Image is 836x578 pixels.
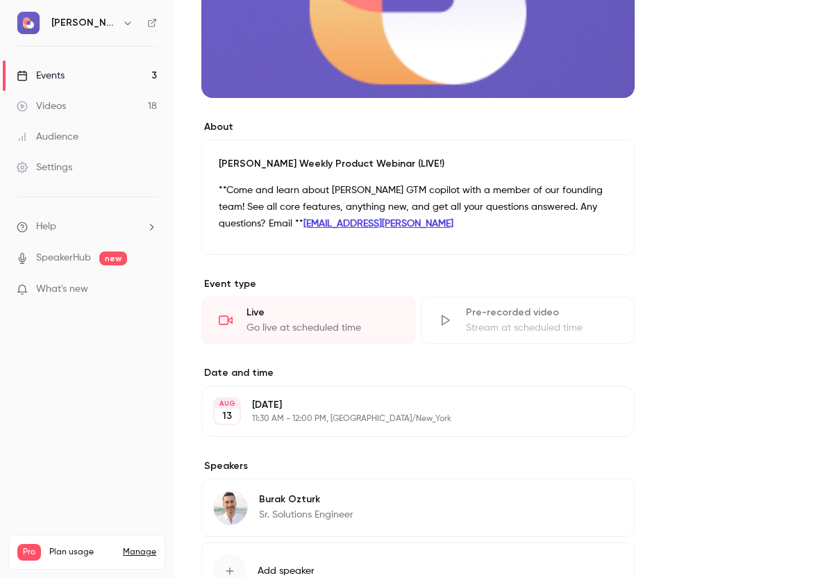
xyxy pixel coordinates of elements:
[99,251,127,265] span: new
[36,251,91,265] a: SpeakerHub
[17,69,65,83] div: Events
[201,277,635,291] p: Event type
[201,459,635,473] label: Speakers
[201,479,635,537] div: Burak OzturkBurak OzturkSr. Solutions Engineer
[215,399,240,408] div: AUG
[17,12,40,34] img: Bardeen
[259,508,353,522] p: Sr. Solutions Engineer
[201,120,635,134] label: About
[17,160,72,174] div: Settings
[17,544,41,561] span: Pro
[49,547,115,558] span: Plan usage
[214,491,247,525] img: Burak Ozturk
[252,398,561,412] p: [DATE]
[17,130,78,144] div: Audience
[219,157,617,171] p: [PERSON_NAME] Weekly Product Webinar (LIVE!)
[219,182,617,232] p: **Come and learn about [PERSON_NAME] GTM copilot with a member of our founding team! See all core...
[17,220,157,234] li: help-dropdown-opener
[17,99,66,113] div: Videos
[466,306,617,320] div: Pre-recorded video
[222,409,232,423] p: 13
[201,366,635,380] label: Date and time
[123,547,156,558] a: Manage
[303,219,453,229] a: [EMAIL_ADDRESS][PERSON_NAME]
[201,297,415,344] div: LiveGo live at scheduled time
[36,220,56,234] span: Help
[246,306,398,320] div: Live
[466,321,617,335] div: Stream at scheduled time
[140,283,157,296] iframe: Noticeable Trigger
[36,282,88,297] span: What's new
[421,297,635,344] div: Pre-recorded videoStream at scheduled time
[258,564,315,578] span: Add speaker
[259,493,353,506] p: Burak Ozturk
[252,413,561,424] p: 11:30 AM - 12:00 PM, [GEOGRAPHIC_DATA]/New_York
[51,16,117,30] h6: [PERSON_NAME]
[246,321,398,335] div: Go live at scheduled time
